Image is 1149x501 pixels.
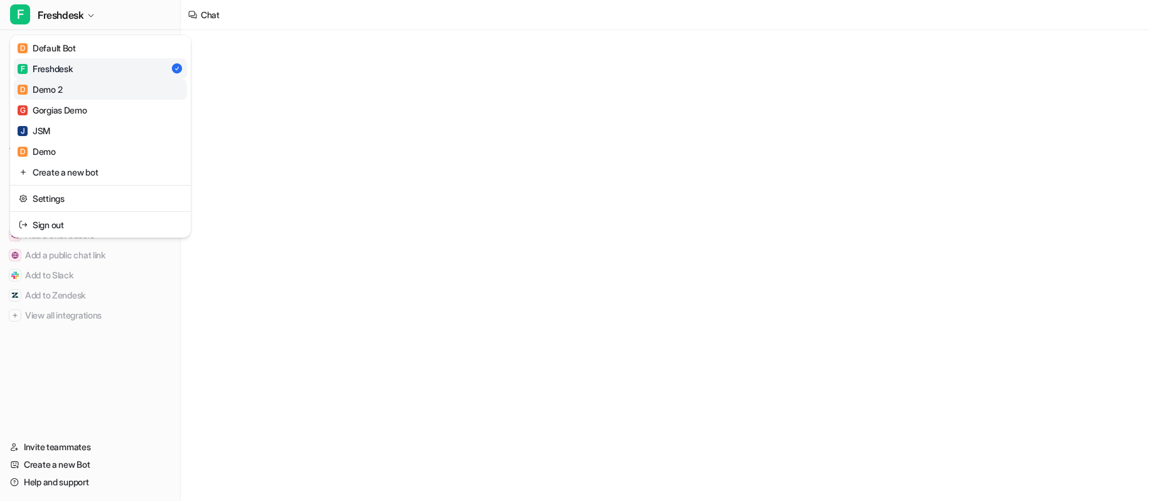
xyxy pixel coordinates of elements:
[18,126,28,136] span: J
[18,103,87,117] div: Gorgias Demo
[18,145,56,158] div: Demo
[14,188,187,209] a: Settings
[18,124,50,137] div: JSM
[14,162,187,182] a: Create a new bot
[14,214,187,235] a: Sign out
[19,192,28,205] img: reset
[18,105,28,115] span: G
[18,41,76,55] div: Default Bot
[18,62,72,75] div: Freshdesk
[18,64,28,74] span: F
[10,35,191,238] div: FFreshdesk
[19,218,28,231] img: reset
[18,83,62,96] div: Demo 2
[18,85,28,95] span: D
[38,6,83,24] span: Freshdesk
[10,4,30,24] span: F
[18,43,28,53] span: D
[18,147,28,157] span: D
[19,166,28,179] img: reset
